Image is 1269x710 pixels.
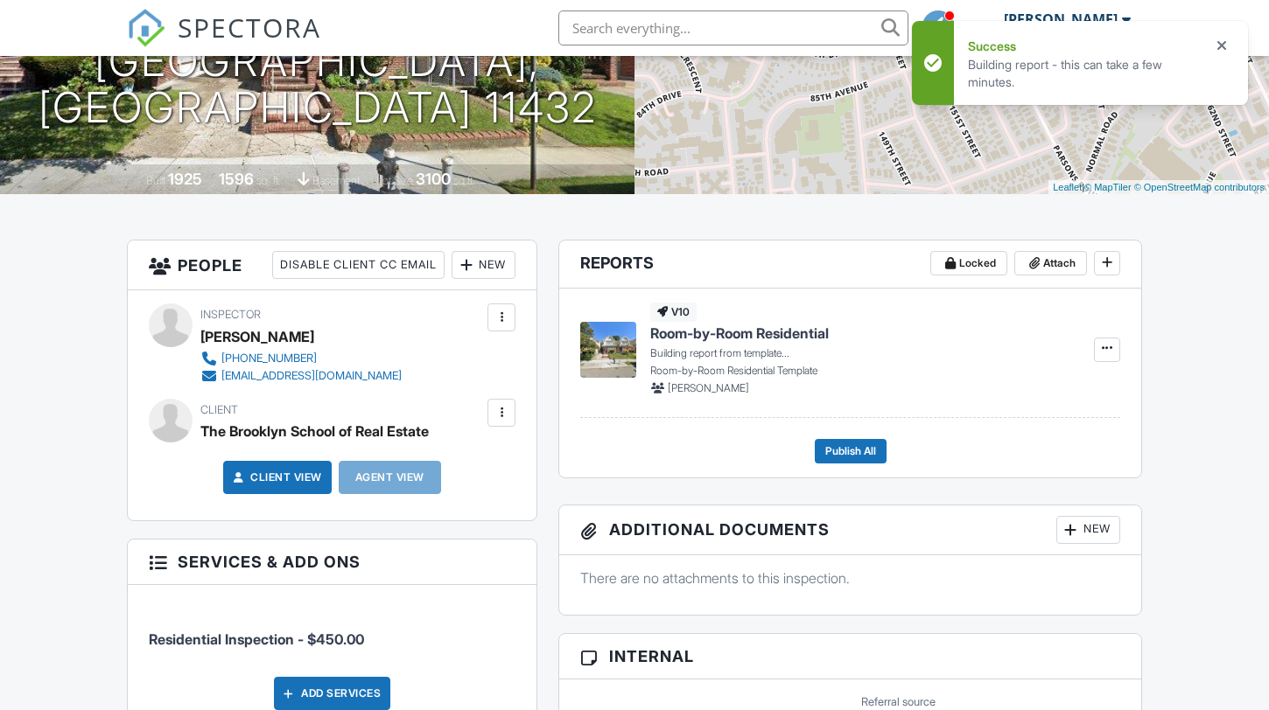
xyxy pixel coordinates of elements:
[221,352,317,365] div: [PHONE_NUMBER]
[168,170,202,188] div: 1925
[580,568,1120,588] p: There are no attachments to this inspection.
[453,174,475,187] span: sq.ft.
[274,677,390,710] div: Add Services
[416,170,451,188] div: 3100
[272,251,445,279] div: Disable Client CC Email
[452,251,515,279] div: New
[128,240,536,290] h3: People
[256,174,281,187] span: sq. ft.
[127,24,321,60] a: SPECTORA
[1004,10,1118,28] div: [PERSON_NAME]
[200,403,238,416] span: Client
[229,469,322,486] a: Client View
[376,174,413,187] span: Lot Size
[1084,182,1132,192] a: © MapTiler
[558,10,908,45] input: Search everything...
[1053,182,1082,192] a: Leaflet
[127,9,165,47] img: The Best Home Inspection Software - Spectora
[219,170,254,188] div: 1596
[128,539,536,585] h3: Services & Add ons
[200,350,402,367] a: [PHONE_NUMBER]
[559,505,1141,555] h3: Additional Documents
[861,694,936,710] label: Referral source
[200,367,402,385] a: [EMAIL_ADDRESS][DOMAIN_NAME]
[200,324,314,350] div: [PERSON_NAME]
[178,9,321,45] span: SPECTORA
[149,630,364,648] span: Residential Inspection - $450.00
[221,369,402,383] div: [EMAIL_ADDRESS][DOMAIN_NAME]
[559,634,1141,679] h3: Internal
[1056,516,1120,544] div: New
[200,308,261,321] span: Inspector
[312,174,360,187] span: basement
[146,174,165,187] span: Built
[149,598,515,663] li: Service: Residential Inspection
[1134,182,1265,192] a: © OpenStreetMap contributors
[200,418,429,444] div: The Brooklyn School of Real Estate
[1048,180,1269,195] div: |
